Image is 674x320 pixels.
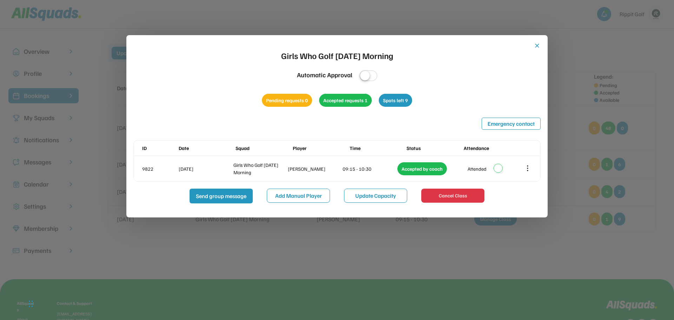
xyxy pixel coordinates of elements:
div: Accepted by coach [397,162,447,175]
div: ID [142,144,177,152]
button: close [534,42,541,49]
div: Attended [468,165,487,172]
button: Emergency contact [482,118,541,130]
div: Date [179,144,234,152]
div: Pending requests 0 [262,94,312,107]
div: Girls Who Golf [DATE] Morning [281,49,393,62]
div: Girls Who Golf [DATE] Morning [233,161,287,176]
div: Squad [236,144,291,152]
div: [PERSON_NAME] [288,165,341,172]
div: Player [293,144,348,152]
button: Update Capacity [344,189,407,203]
div: Status [407,144,462,152]
div: 9822 [142,165,177,172]
div: Automatic Approval [297,70,352,80]
button: Add Manual Player [267,189,330,203]
div: 09:15 - 10:30 [343,165,396,172]
div: Time [350,144,405,152]
div: Accepted requests 1 [319,94,372,107]
button: Cancel Class [421,189,484,203]
div: Attendance [464,144,519,152]
button: Send group message [190,189,253,203]
div: Spots left 9 [379,94,412,107]
div: [DATE] [179,165,232,172]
